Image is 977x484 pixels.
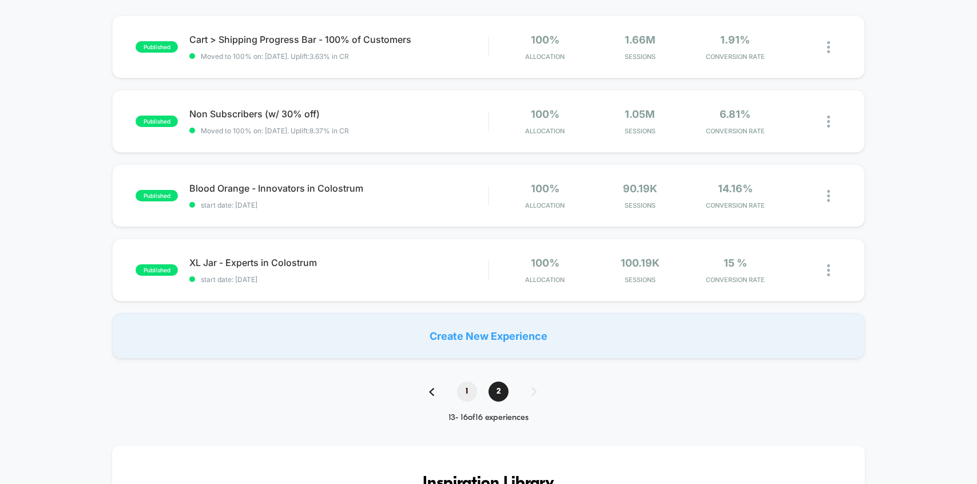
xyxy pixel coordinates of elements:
[531,257,559,269] span: 100%
[531,34,559,46] span: 100%
[625,108,655,120] span: 1.05M
[690,201,780,209] span: CONVERSION RATE
[418,413,559,423] div: 13 - 16 of 16 experiences
[827,116,830,128] img: close
[718,183,753,195] span: 14.16%
[625,34,656,46] span: 1.66M
[525,201,565,209] span: Allocation
[595,127,685,135] span: Sessions
[690,127,780,135] span: CONVERSION RATE
[136,41,178,53] span: published
[827,190,830,202] img: close
[690,276,780,284] span: CONVERSION RATE
[531,183,559,195] span: 100%
[595,276,685,284] span: Sessions
[720,34,750,46] span: 1.91%
[720,108,750,120] span: 6.81%
[531,108,559,120] span: 100%
[595,53,685,61] span: Sessions
[525,276,565,284] span: Allocation
[488,382,509,402] span: 2
[201,52,349,61] span: Moved to 100% on: [DATE] . Uplift: 3.63% in CR
[827,41,830,53] img: close
[595,201,685,209] span: Sessions
[690,53,780,61] span: CONVERSION RATE
[189,34,488,45] span: Cart > Shipping Progress Bar - 100% of Customers
[525,127,565,135] span: Allocation
[724,257,747,269] span: 15 %
[189,201,488,209] span: start date: [DATE]
[457,382,477,402] span: 1
[621,257,660,269] span: 100.19k
[136,190,178,201] span: published
[429,388,434,396] img: pagination back
[189,108,488,120] span: Non Subscribers (w/ 30% off)
[623,183,657,195] span: 90.19k
[189,257,488,268] span: XL Jar - Experts in Colostrum
[827,264,830,276] img: close
[189,183,488,194] span: Blood Orange - Innovators in Colostrum
[136,264,178,276] span: published
[189,275,488,284] span: start date: [DATE]
[136,116,178,127] span: published
[201,126,349,135] span: Moved to 100% on: [DATE] . Uplift: 8.37% in CR
[525,53,565,61] span: Allocation
[112,313,864,359] div: Create New Experience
